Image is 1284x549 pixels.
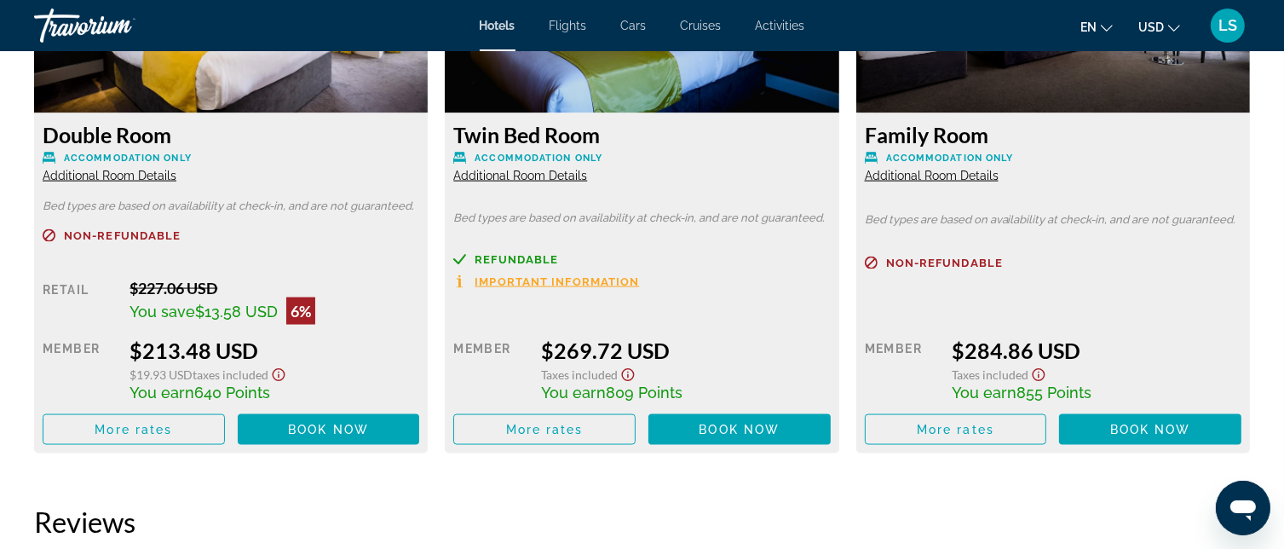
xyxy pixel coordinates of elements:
h2: Reviews [34,505,1250,539]
h3: Double Room [43,122,419,147]
span: Additional Room Details [43,169,176,182]
p: Bed types are based on availability at check-in, and are not guaranteed. [453,212,830,224]
span: Refundable [475,254,558,265]
button: Change language [1080,14,1113,39]
span: Non-refundable [886,257,1003,269]
span: Book now [1110,423,1191,436]
span: Additional Room Details [865,169,999,182]
button: More rates [43,414,225,445]
p: Bed types are based on availability at check-in, and are not guaranteed. [43,200,419,212]
span: $19.93 USD [130,367,193,382]
span: Taxes included [541,367,618,382]
span: Accommodation Only [475,153,602,164]
span: Book now [288,423,369,436]
span: You earn [541,384,606,402]
button: Book now [648,414,831,445]
span: More rates [95,423,172,436]
div: $284.86 USD [952,338,1241,363]
button: Important Information [453,274,639,289]
span: LS [1218,17,1237,34]
a: Activities [756,19,805,32]
button: More rates [865,414,1047,445]
span: You save [130,303,195,321]
span: You earn [130,384,194,402]
span: Additional Room Details [453,169,587,182]
h3: Family Room [865,122,1241,147]
button: More rates [453,414,636,445]
div: Member [43,338,117,402]
a: Cruises [681,19,722,32]
div: $213.48 USD [130,338,419,363]
span: More rates [917,423,994,436]
div: $227.06 USD [130,279,419,298]
span: You earn [952,384,1016,402]
h3: Twin Bed Room [453,122,830,147]
span: Accommodation Only [886,153,1014,164]
iframe: Button to launch messaging window [1216,481,1270,535]
div: Retail [43,279,117,325]
span: Accommodation Only [64,153,192,164]
div: $269.72 USD [541,338,831,363]
span: 855 Points [1016,384,1091,402]
span: USD [1138,20,1164,34]
span: More rates [506,423,584,436]
div: 6% [286,298,315,325]
a: Hotels [480,19,515,32]
span: Non-refundable [64,230,181,241]
button: Show Taxes and Fees disclaimer [1028,363,1049,383]
div: Member [453,338,527,402]
a: Refundable [453,253,830,266]
span: 640 Points [194,384,270,402]
span: en [1080,20,1097,34]
button: User Menu [1206,8,1250,43]
button: Book now [1059,414,1241,445]
button: Change currency [1138,14,1180,39]
button: Book now [238,414,420,445]
a: Flights [550,19,587,32]
p: Bed types are based on availability at check-in, and are not guaranteed. [865,214,1241,226]
span: 809 Points [606,384,682,402]
span: Taxes included [952,367,1028,382]
span: Important Information [475,276,639,287]
span: $13.58 USD [195,303,278,321]
span: Taxes included [193,367,268,382]
button: Show Taxes and Fees disclaimer [618,363,638,383]
span: Book now [699,423,780,436]
a: Cars [621,19,647,32]
div: Member [865,338,939,402]
button: Show Taxes and Fees disclaimer [268,363,289,383]
a: Travorium [34,3,204,48]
